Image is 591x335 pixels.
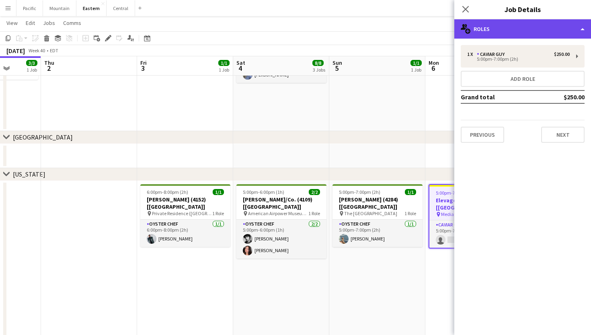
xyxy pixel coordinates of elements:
[219,67,229,73] div: 1 Job
[313,67,325,73] div: 3 Jobs
[332,220,423,247] app-card-role: Oyster Chef1/15:00pm-7:00pm (2h)[PERSON_NAME]
[344,210,397,216] span: The [GEOGRAPHIC_DATA]
[312,60,324,66] span: 8/8
[43,19,55,27] span: Jobs
[23,18,38,28] a: Edit
[454,4,591,14] h3: Job Details
[429,220,518,248] app-card-role: Caviar Guy0/15:00pm-7:00pm (2h)
[26,60,37,66] span: 3/3
[27,67,37,73] div: 1 Job
[43,0,76,16] button: Mountain
[554,51,570,57] div: $250.00
[218,60,230,66] span: 1/1
[309,189,320,195] span: 2/2
[140,220,230,247] app-card-role: Oyster Chef1/16:00pm-8:00pm (2h)[PERSON_NAME]
[461,71,585,87] button: Add role
[140,59,147,66] span: Fri
[332,59,342,66] span: Sun
[461,127,504,143] button: Previous
[13,170,45,178] div: [US_STATE]
[477,51,508,57] div: Caviar Guy
[152,210,212,216] span: Private Residence ([GEOGRAPHIC_DATA], [GEOGRAPHIC_DATA])
[213,189,224,195] span: 1/1
[308,210,320,216] span: 1 Role
[461,90,537,103] td: Grand total
[147,189,188,195] span: 6:00pm-8:00pm (2h)
[13,133,73,141] div: [GEOGRAPHIC_DATA]
[248,210,308,216] span: American Airpower Museum ([GEOGRAPHIC_DATA], [GEOGRAPHIC_DATA])
[467,57,570,61] div: 5:00pm-7:00pm (2h)
[44,59,54,66] span: Thu
[429,59,439,66] span: Mon
[441,211,470,217] span: Mediaplus HQ
[43,64,54,73] span: 2
[6,47,25,55] div: [DATE]
[429,197,518,211] h3: Elevage (4369) [[GEOGRAPHIC_DATA]]
[107,0,135,16] button: Central
[3,18,21,28] a: View
[332,196,423,210] h3: [PERSON_NAME] (4284) [[GEOGRAPHIC_DATA]]
[60,18,84,28] a: Comms
[454,19,591,39] div: Roles
[236,59,245,66] span: Sat
[40,18,58,28] a: Jobs
[27,47,47,53] span: Week 40
[467,51,477,57] div: 1 x
[411,67,421,73] div: 1 Job
[6,19,18,27] span: View
[427,64,439,73] span: 6
[405,189,416,195] span: 1/1
[236,220,326,259] app-card-role: Oyster Chef2/25:00pm-6:00pm (1h)[PERSON_NAME][PERSON_NAME]
[537,90,585,103] td: $250.00
[410,60,422,66] span: 1/1
[139,64,147,73] span: 3
[235,64,245,73] span: 4
[140,184,230,247] app-job-card: 6:00pm-8:00pm (2h)1/1[PERSON_NAME] (4152) [[GEOGRAPHIC_DATA]] Private Residence ([GEOGRAPHIC_DATA...
[63,19,81,27] span: Comms
[404,210,416,216] span: 1 Role
[541,127,585,143] button: Next
[140,196,230,210] h3: [PERSON_NAME] (4152) [[GEOGRAPHIC_DATA]]
[332,184,423,247] app-job-card: 5:00pm-7:00pm (2h)1/1[PERSON_NAME] (4284) [[GEOGRAPHIC_DATA]] The [GEOGRAPHIC_DATA]1 RoleOyster C...
[236,184,326,259] app-job-card: 5:00pm-6:00pm (1h)2/2[PERSON_NAME]/Co. (4109) [[GEOGRAPHIC_DATA]] American Airpower Museum ([GEOG...
[26,19,35,27] span: Edit
[429,184,519,249] app-job-card: 5:00pm-7:00pm (2h)0/1Elevage (4369) [[GEOGRAPHIC_DATA]] Mediaplus HQ1 RoleCaviar Guy0/15:00pm-7:0...
[50,47,58,53] div: EDT
[236,196,326,210] h3: [PERSON_NAME]/Co. (4109) [[GEOGRAPHIC_DATA]]
[436,190,477,196] span: 5:00pm-7:00pm (2h)
[243,189,284,195] span: 5:00pm-6:00pm (1h)
[339,189,380,195] span: 5:00pm-7:00pm (2h)
[212,210,224,216] span: 1 Role
[331,64,342,73] span: 5
[16,0,43,16] button: Pacific
[76,0,107,16] button: Eastern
